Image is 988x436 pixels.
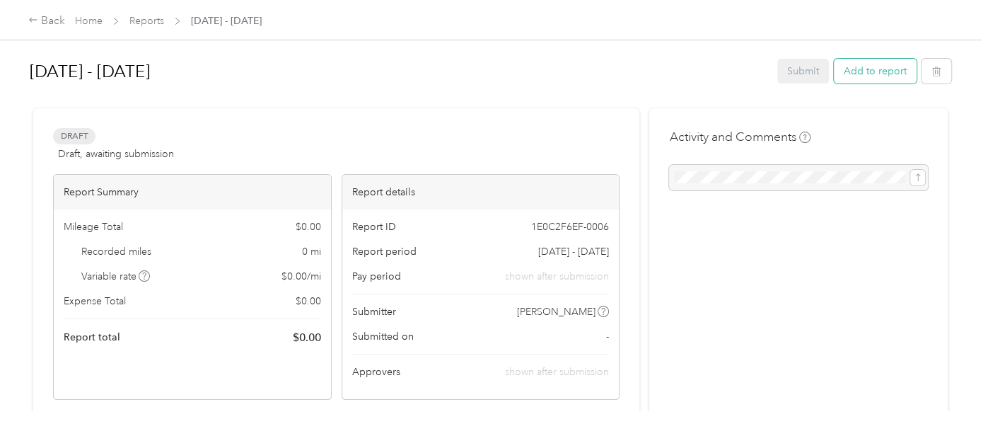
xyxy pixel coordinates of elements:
span: - [606,329,609,344]
span: $ 0.00 / mi [281,269,321,284]
span: Report ID [352,219,396,234]
div: Back [28,13,65,30]
span: shown after submission [505,366,609,378]
span: $ 0.00 [296,294,321,309]
span: Draft, awaiting submission [58,147,174,161]
span: 0 mi [302,244,321,259]
span: $ 0.00 [293,329,321,346]
span: Recorded miles [81,244,151,259]
span: [DATE] - [DATE] [538,244,609,259]
span: Expense Total [64,294,126,309]
span: Approvers [352,365,400,379]
span: Submitter [352,304,396,319]
span: Submitted on [352,329,414,344]
div: Report Summary [54,175,331,210]
a: Reports [129,15,164,27]
span: [DATE] - [DATE] [191,13,262,28]
div: Report details [342,175,620,210]
button: Add to report [834,59,917,84]
h4: Activity and Comments [669,128,810,146]
span: Mileage Total [64,219,123,234]
span: $ 0.00 [296,219,321,234]
span: Report period [352,244,417,259]
span: [PERSON_NAME] [517,304,595,319]
span: Report total [64,330,120,345]
iframe: Everlance-gr Chat Button Frame [909,357,988,436]
span: 1E0C2F6EF-0006 [531,219,609,234]
a: Home [75,15,103,27]
h1: August 25 - Sept 7 [30,54,767,88]
span: shown after submission [505,269,609,284]
span: Pay period [352,269,401,284]
span: Draft [53,128,95,144]
span: Variable rate [81,269,151,284]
